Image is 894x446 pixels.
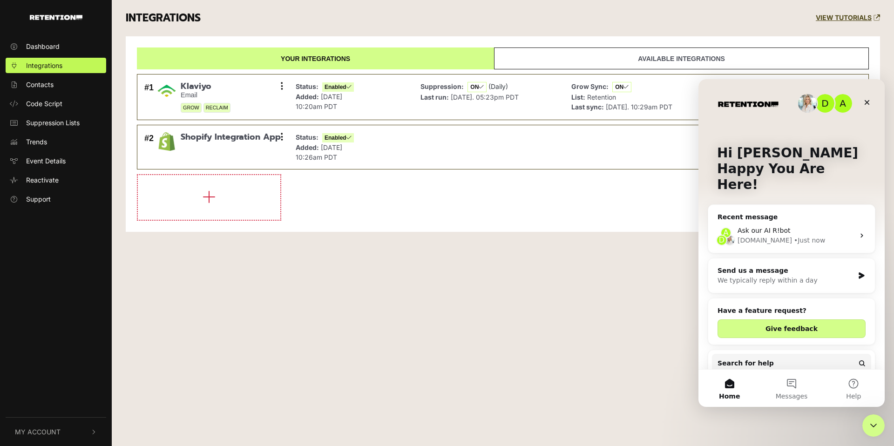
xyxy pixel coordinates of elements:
strong: List: [571,93,585,101]
span: Shopify Integration App [181,132,281,142]
div: #1 [144,81,154,113]
span: Integrations [26,61,62,70]
span: Reactivate [26,175,59,185]
span: Code Script [26,99,62,108]
strong: Status: [296,82,318,90]
a: Suppression Lists [6,115,106,130]
iframe: Intercom live chat [862,414,885,437]
span: [DATE]. 10:29am PDT [606,103,672,111]
span: Contacts [26,80,54,89]
a: Event Details [6,153,106,169]
img: Shopify Integration App [157,132,176,151]
span: ON [612,82,631,92]
span: [DATE] 10:20am PDT [296,93,342,110]
a: Dashboard [6,39,106,54]
strong: Last sync: [571,103,604,111]
strong: Added: [296,143,319,151]
span: Klaviyo [181,81,230,92]
span: ON [467,82,487,92]
img: Retention.com [30,15,82,20]
span: Dashboard [26,41,60,51]
iframe: Intercom live chat [698,79,885,407]
strong: Grow Sync: [571,82,609,90]
span: Support [26,194,51,204]
strong: Status: [296,133,318,141]
span: RECLAIM [203,103,230,113]
span: Enabled [322,133,354,142]
a: Reactivate [6,172,106,188]
a: Code Script [6,96,106,111]
img: Klaviyo [157,81,176,100]
strong: Suppression: [420,82,464,90]
button: My Account [6,418,106,446]
a: Trends [6,134,106,149]
span: [DATE]. 05:23pm PDT [451,93,519,101]
span: GROW [181,103,202,113]
span: Suppression Lists [26,118,80,128]
span: Retention [587,93,616,101]
a: VIEW TUTORIALS [816,14,880,22]
a: Available integrations [494,47,869,69]
strong: Last run: [420,93,449,101]
div: #2 [144,132,154,162]
span: My Account [15,427,61,437]
small: Email [181,91,230,99]
h3: INTEGRATIONS [126,12,201,25]
span: Enabled [322,82,354,92]
span: Trends [26,137,47,147]
a: Your integrations [137,47,494,69]
a: Support [6,191,106,207]
a: Contacts [6,77,106,92]
strong: Added: [296,93,319,101]
a: Integrations [6,58,106,73]
span: Event Details [26,156,66,166]
span: (Daily) [488,82,508,90]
